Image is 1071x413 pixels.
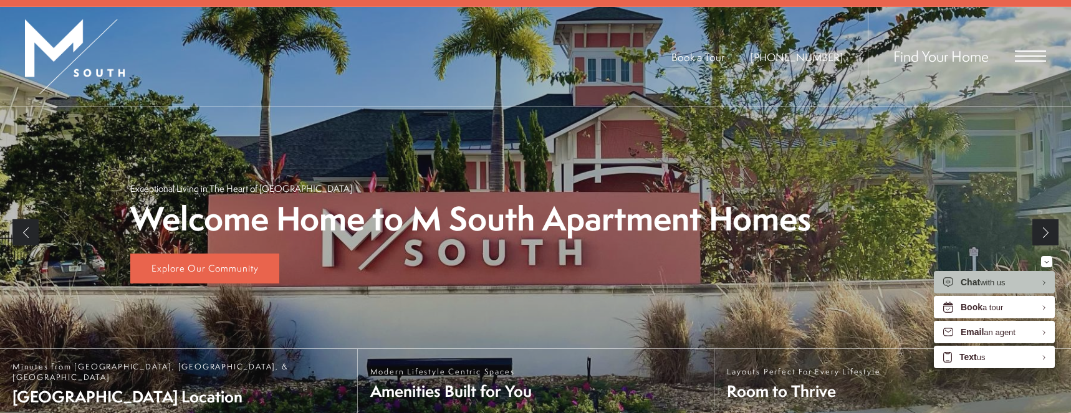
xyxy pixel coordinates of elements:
span: Room to Thrive [727,380,880,402]
img: MSouth [25,19,125,94]
span: Amenities Built for You [370,380,532,402]
p: Welcome Home to M South Apartment Homes [130,201,811,237]
a: Find Your Home [893,46,989,66]
span: Layouts Perfect For Every Lifestyle [727,366,880,377]
a: Explore Our Community [130,254,279,283]
a: Call Us at 813-570-8014 [751,50,843,64]
p: Exceptional Living in The Heart of [GEOGRAPHIC_DATA] [130,182,352,195]
span: Explore Our Community [151,262,259,275]
span: Modern Lifestyle Centric Spaces [370,366,532,377]
button: Open Menu [1015,50,1046,62]
span: [GEOGRAPHIC_DATA] Location [12,386,345,407]
a: Previous [12,219,39,245]
a: Next [1032,219,1059,245]
span: Minutes from [GEOGRAPHIC_DATA], [GEOGRAPHIC_DATA], & [GEOGRAPHIC_DATA] [12,361,345,382]
a: Book a Tour [671,50,724,64]
span: [PHONE_NUMBER] [751,50,843,64]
